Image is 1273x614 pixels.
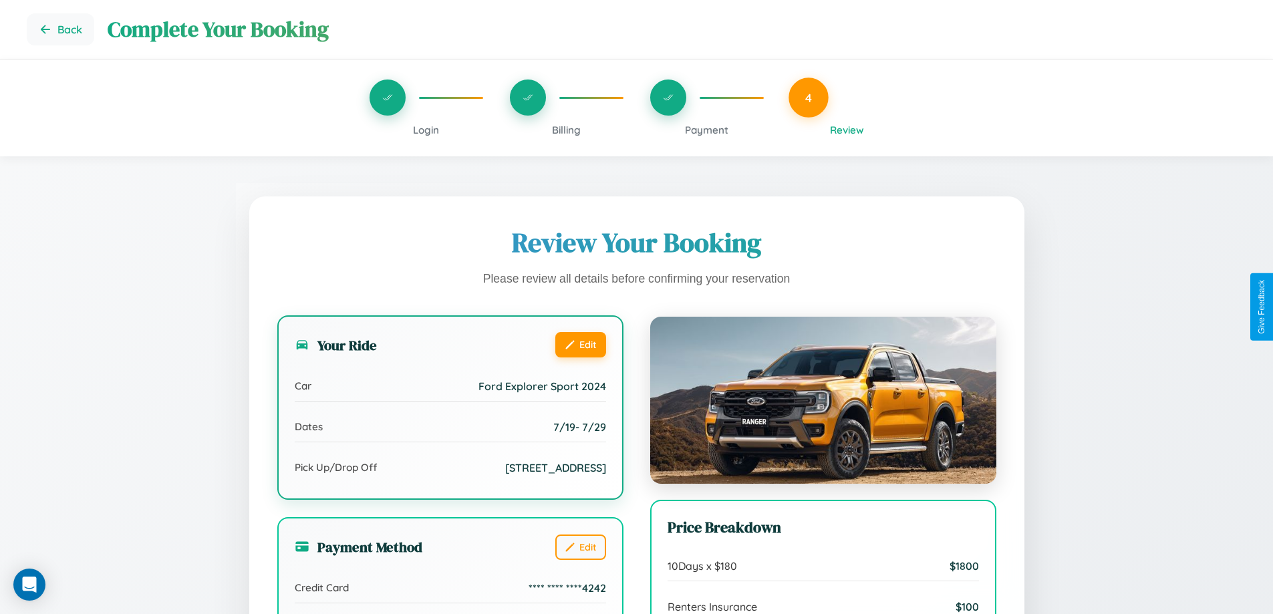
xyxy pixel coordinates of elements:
[555,534,606,560] button: Edit
[552,124,581,136] span: Billing
[668,517,979,538] h3: Price Breakdown
[295,379,311,392] span: Car
[553,420,606,434] span: 7 / 19 - 7 / 29
[685,124,728,136] span: Payment
[295,335,377,355] h3: Your Ride
[413,124,439,136] span: Login
[668,559,737,573] span: 10 Days x $ 180
[13,569,45,601] div: Open Intercom Messenger
[650,317,996,484] img: Ford Explorer Sport
[830,124,864,136] span: Review
[478,379,606,393] span: Ford Explorer Sport 2024
[505,461,606,474] span: [STREET_ADDRESS]
[805,90,812,105] span: 4
[27,13,94,45] button: Go back
[950,559,979,573] span: $ 1800
[295,420,323,433] span: Dates
[956,600,979,613] span: $ 100
[277,269,996,290] p: Please review all details before confirming your reservation
[668,600,757,613] span: Renters Insurance
[555,332,606,357] button: Edit
[295,581,349,594] span: Credit Card
[1257,280,1266,334] div: Give Feedback
[295,461,378,474] span: Pick Up/Drop Off
[108,15,1246,44] h1: Complete Your Booking
[277,224,996,261] h1: Review Your Booking
[295,537,422,557] h3: Payment Method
